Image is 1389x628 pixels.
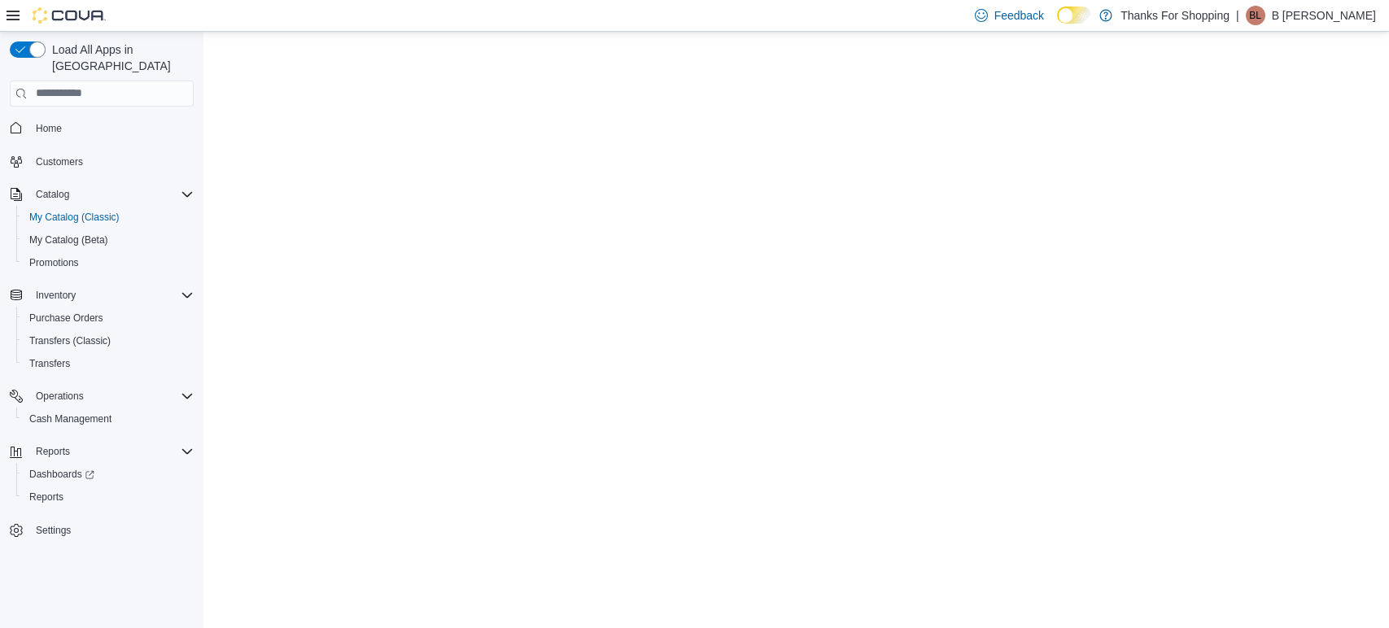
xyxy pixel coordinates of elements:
button: Inventory [3,284,200,307]
button: Catalog [3,183,200,206]
a: Settings [29,521,77,540]
p: | [1236,6,1239,25]
a: Transfers [23,354,76,373]
span: Purchase Orders [23,308,194,328]
span: My Catalog (Classic) [29,211,120,224]
p: B [PERSON_NAME] [1272,6,1376,25]
span: Settings [29,520,194,540]
button: Reports [29,442,76,461]
span: My Catalog (Beta) [23,230,194,250]
span: Customers [29,151,194,172]
button: Transfers [16,352,200,375]
nav: Complex example [10,110,194,585]
span: Catalog [29,185,194,204]
span: Promotions [29,256,79,269]
button: My Catalog (Classic) [16,206,200,229]
span: Feedback [994,7,1044,24]
img: Cova [33,7,106,24]
span: Home [36,122,62,135]
span: Reports [23,487,194,507]
a: Reports [23,487,70,507]
span: Catalog [36,188,69,201]
a: Dashboards [23,464,101,484]
button: Settings [3,518,200,542]
span: Cash Management [29,412,111,425]
span: Reports [36,445,70,458]
span: Home [29,118,194,138]
span: Operations [29,386,194,406]
a: Purchase Orders [23,308,110,328]
button: Reports [3,440,200,463]
span: My Catalog (Classic) [23,207,194,227]
span: Operations [36,390,84,403]
span: Dashboards [29,468,94,481]
button: Operations [3,385,200,408]
span: My Catalog (Beta) [29,233,108,246]
span: Customers [36,155,83,168]
a: Promotions [23,253,85,273]
button: Reports [16,486,200,508]
button: Transfers (Classic) [16,329,200,352]
span: Transfers [23,354,194,373]
span: Purchase Orders [29,312,103,325]
p: Thanks For Shopping [1120,6,1230,25]
span: Dashboards [23,464,194,484]
span: Promotions [23,253,194,273]
a: Transfers (Classic) [23,331,117,351]
span: Transfers (Classic) [29,334,111,347]
span: Transfers (Classic) [23,331,194,351]
a: My Catalog (Beta) [23,230,115,250]
button: Catalog [29,185,76,204]
span: Settings [36,524,71,537]
a: Dashboards [16,463,200,486]
span: Load All Apps in [GEOGRAPHIC_DATA] [46,41,194,74]
div: B Luxton [1246,6,1265,25]
a: My Catalog (Classic) [23,207,126,227]
span: Inventory [29,286,194,305]
button: My Catalog (Beta) [16,229,200,251]
span: BL [1249,6,1261,25]
a: Home [29,119,68,138]
button: Home [3,116,200,140]
span: Reports [29,491,63,504]
a: Customers [29,152,90,172]
button: Inventory [29,286,82,305]
button: Cash Management [16,408,200,430]
span: Reports [29,442,194,461]
button: Customers [3,150,200,173]
button: Operations [29,386,90,406]
button: Purchase Orders [16,307,200,329]
input: Dark Mode [1057,7,1091,24]
span: Transfers [29,357,70,370]
a: Cash Management [23,409,118,429]
span: Inventory [36,289,76,302]
span: Cash Management [23,409,194,429]
button: Promotions [16,251,200,274]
